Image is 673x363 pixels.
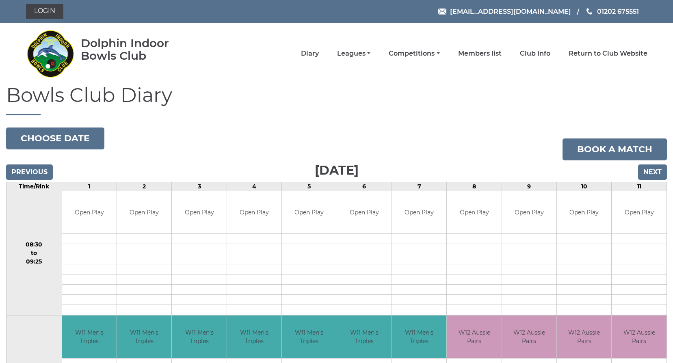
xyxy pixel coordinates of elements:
[6,182,62,191] td: Time/Rink
[227,191,281,234] td: Open Play
[612,182,667,191] td: 11
[26,4,63,19] a: Login
[557,315,611,358] td: W12 Aussie Pairs
[450,7,571,15] span: [EMAIL_ADDRESS][DOMAIN_NAME]
[612,315,667,358] td: W12 Aussie Pairs
[172,191,226,234] td: Open Play
[597,7,639,15] span: 01202 675551
[117,182,172,191] td: 2
[502,182,556,191] td: 9
[81,37,195,62] div: Dolphin Indoor Bowls Club
[62,182,117,191] td: 1
[337,191,392,234] td: Open Play
[502,315,556,358] td: W12 Aussie Pairs
[6,127,104,149] button: Choose date
[26,25,75,82] img: Dolphin Indoor Bowls Club
[563,138,667,160] a: Book a match
[227,182,281,191] td: 4
[172,315,226,358] td: W11 Men's Triples
[438,6,571,17] a: Email [EMAIL_ADDRESS][DOMAIN_NAME]
[520,49,550,58] a: Club Info
[117,315,171,358] td: W11 Men's Triples
[337,315,392,358] td: W11 Men's Triples
[585,6,639,17] a: Phone us 01202 675551
[447,182,502,191] td: 8
[172,182,227,191] td: 3
[569,49,647,58] a: Return to Club Website
[6,164,53,180] input: Previous
[6,191,62,315] td: 08:30 to 09:25
[117,191,171,234] td: Open Play
[612,191,667,234] td: Open Play
[447,191,501,234] td: Open Play
[392,315,446,358] td: W11 Men's Triples
[502,191,556,234] td: Open Play
[389,49,439,58] a: Competitions
[447,315,501,358] td: W12 Aussie Pairs
[392,182,446,191] td: 7
[337,49,370,58] a: Leagues
[557,182,612,191] td: 10
[227,315,281,358] td: W11 Men's Triples
[282,315,336,358] td: W11 Men's Triples
[438,9,446,15] img: Email
[638,164,667,180] input: Next
[62,191,117,234] td: Open Play
[557,191,611,234] td: Open Play
[337,182,392,191] td: 6
[282,182,337,191] td: 5
[282,191,336,234] td: Open Play
[458,49,502,58] a: Members list
[392,191,446,234] td: Open Play
[62,315,117,358] td: W11 Men's Triples
[301,49,319,58] a: Diary
[6,84,667,115] h1: Bowls Club Diary
[586,8,592,15] img: Phone us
